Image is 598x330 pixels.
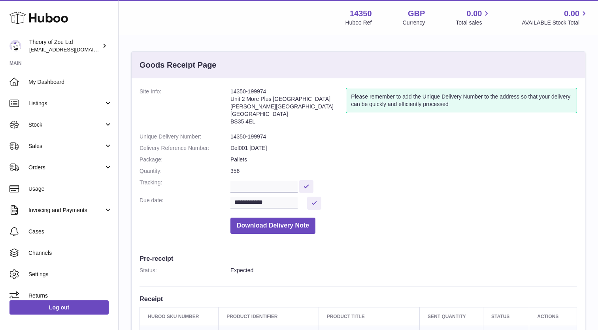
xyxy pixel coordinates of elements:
dd: Expected [230,267,577,274]
span: Returns [28,292,112,300]
h3: Pre-receipt [140,254,577,263]
a: 0.00 Total sales [456,8,491,27]
th: Huboo SKU Number [140,307,219,326]
span: Orders [28,164,104,171]
div: Please remember to add the Unique Delivery Number to the address so that your delivery can be qui... [346,88,577,113]
span: Settings [28,271,112,278]
dt: Site Info: [140,88,230,129]
h3: Receipt [140,294,577,303]
dt: Package: [140,156,230,163]
h3: Goods Receipt Page [140,60,217,70]
dt: Tracking: [140,179,230,193]
dd: Del001 [DATE] [230,144,577,152]
span: AVAILABLE Stock Total [522,19,589,27]
span: Listings [28,100,104,107]
dd: 14350-199974 [230,133,577,140]
th: Sent Quantity [420,307,483,326]
address: 14350-199974 Unit 2 More Plus [GEOGRAPHIC_DATA] [PERSON_NAME][GEOGRAPHIC_DATA] [GEOGRAPHIC_DATA] ... [230,88,346,129]
button: Download Delivery Note [230,218,315,234]
span: 0.00 [564,8,579,19]
span: [EMAIL_ADDRESS][DOMAIN_NAME] [29,46,116,53]
span: Sales [28,142,104,150]
th: Product title [319,307,419,326]
dt: Status: [140,267,230,274]
strong: 14350 [350,8,372,19]
dt: Quantity: [140,167,230,175]
a: Log out [9,300,109,315]
span: My Dashboard [28,78,112,86]
span: 0.00 [467,8,482,19]
img: amit@themightyspice.com [9,40,21,52]
strong: GBP [408,8,425,19]
span: Total sales [456,19,491,27]
span: Channels [28,249,112,257]
span: Stock [28,121,104,129]
div: Currency [403,19,425,27]
th: Product Identifier [219,307,319,326]
th: Actions [529,307,577,326]
dt: Delivery Reference Number: [140,144,230,152]
dd: 356 [230,167,577,175]
dt: Unique Delivery Number: [140,133,230,140]
span: Cases [28,228,112,235]
div: Theory of Zou Ltd [29,38,100,53]
div: Huboo Ref [345,19,372,27]
dt: Due date: [140,197,230,210]
span: Invoicing and Payments [28,207,104,214]
span: Usage [28,185,112,193]
th: Status [483,307,529,326]
dd: Pallets [230,156,577,163]
a: 0.00 AVAILABLE Stock Total [522,8,589,27]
